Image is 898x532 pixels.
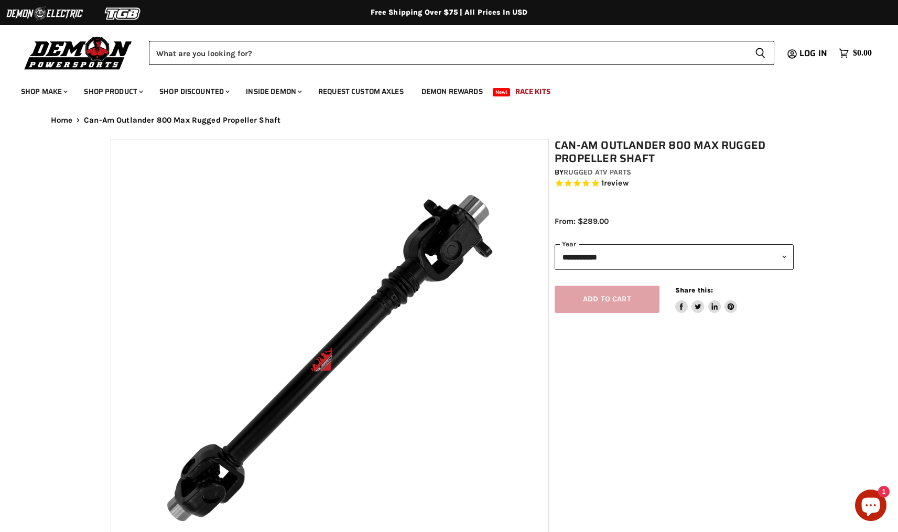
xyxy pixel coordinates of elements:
a: Shop Discounted [152,81,236,102]
button: Search [746,41,774,65]
a: Rugged ATV Parts [564,168,631,177]
span: From: $289.00 [555,216,609,226]
ul: Main menu [13,77,869,102]
a: Shop Make [13,81,74,102]
span: review [604,179,629,188]
aside: Share this: [675,286,738,313]
h1: Can-Am Outlander 800 Max Rugged Propeller Shaft [555,139,794,165]
a: Shop Product [76,81,149,102]
a: Request Custom Axles [310,81,412,102]
a: Demon Rewards [414,81,491,102]
a: Log in [795,49,834,58]
span: Share this: [675,286,713,294]
div: by [555,167,794,178]
img: Demon Powersports [21,34,136,71]
img: TGB Logo 2 [84,4,163,24]
a: $0.00 [834,46,877,61]
a: Race Kits [507,81,558,102]
input: Search [149,41,746,65]
span: New! [493,88,511,96]
span: Can-Am Outlander 800 Max Rugged Propeller Shaft [84,116,280,125]
div: Free Shipping Over $75 | All Prices In USD [30,8,869,17]
img: Demon Electric Logo 2 [5,4,84,24]
span: Rated 5.0 out of 5 stars 1 reviews [555,178,794,189]
span: 1 reviews [601,179,629,188]
select: year [555,244,794,270]
span: $0.00 [853,48,872,58]
nav: Breadcrumbs [30,116,869,125]
a: Inside Demon [238,81,308,102]
span: Log in [799,47,827,60]
a: Home [51,116,73,125]
inbox-online-store-chat: Shopify online store chat [852,490,890,524]
form: Product [149,41,774,65]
